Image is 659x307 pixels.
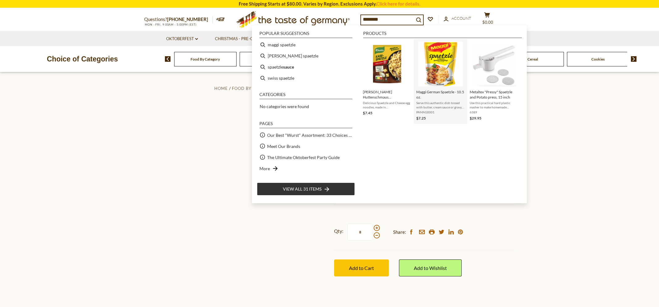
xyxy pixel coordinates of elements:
[257,141,355,152] li: Meet Our Brands
[267,143,300,150] a: Meet Our Brands
[470,42,518,121] a: Metaltex PressyMetaltex "Pressy" Spaetzle and Potato press, 15 inchUse this practical hard plasti...
[365,42,409,86] img: Knorr Huttenschmaus Kaiser Spaetzle
[166,36,198,42] a: Oktoberfest
[257,73,355,84] li: swiss spaetzle
[191,57,220,61] a: Food By Category
[259,121,352,128] li: Pages
[267,132,352,139] a: Our Best "Wurst" Assortment: 33 Choices For The Grillabend
[165,56,171,62] img: previous arrow
[470,116,481,120] span: $29.95
[363,89,411,100] span: [PERSON_NAME] Huttenschmaus [PERSON_NAME] Spaetzle in bag, 149g
[334,259,389,276] button: Add to Cart
[418,42,463,86] img: Maggi Swiss Spaetzle in Pouch
[363,31,522,38] li: Products
[591,57,605,61] a: Cookies
[259,31,352,38] li: Popular suggestions
[257,61,355,73] li: spaetzle sauce
[467,39,521,124] li: Metaltex "Pressy" Spaetzle and Potato press, 15 inch
[416,110,465,114] span: PAMAG0001
[444,15,471,22] a: Account
[349,265,374,271] span: Add to Cart
[347,224,373,241] input: Qty:
[267,154,340,161] a: The Ultimate Oktoberfest Party Guide
[257,129,355,141] li: Our Best "Wurst" Assortment: 33 Choices For The Grillabend
[144,15,213,23] p: Questions?
[478,12,496,27] button: $0.00
[414,39,467,124] li: Maggi German Spaetzle - 10.5 oz.
[363,111,372,115] span: $7.45
[334,227,343,235] strong: Qty:
[470,101,518,109] span: Use this practical hard plastic masher to make homemade spaetzle noodle, potato pancakes, passate...
[376,1,420,6] a: Click here for details.
[283,63,294,70] b: sauce
[215,36,268,42] a: Christmas - PRE-ORDER
[283,186,321,192] span: View all 31 items
[416,101,465,109] span: Serve this authentic dish tossed with butter, cream sauce or gravy. Enjoy this Swiss-styled spaet...
[259,92,352,99] li: Categories
[363,101,411,109] span: Delicious Spaetzle and Cheese egg noodles, made in [GEOGRAPHIC_DATA] under the [PERSON_NAME] bran...
[257,183,355,196] li: View all 31 items
[257,152,355,163] li: The Ultimate Oktoberfest Party Guide
[527,57,538,61] a: Cereal
[472,42,516,86] img: Metaltex Pressy
[260,104,309,109] span: No categories were found
[470,110,518,114] span: 6389
[257,39,355,50] li: maggi spaetzle
[167,16,208,22] a: [PHONE_NUMBER]
[363,42,411,121] a: Knorr Huttenschmaus Kaiser Spaetzle[PERSON_NAME] Huttenschmaus [PERSON_NAME] Spaetzle in bag, 149...
[482,20,493,25] span: $0.00
[416,116,426,120] span: $7.25
[257,50,355,61] li: knorr spaetzle
[470,89,518,100] span: Metaltex "Pressy" Spaetzle and Potato press, 15 inch
[451,16,471,21] span: Account
[144,23,197,26] span: MON - FRI, 9:00AM - 5:00PM (EST)
[416,89,465,100] span: Maggi German Spaetzle - 10.5 oz.
[214,86,228,91] a: Home
[631,56,637,62] img: next arrow
[232,86,276,91] a: Food By Category
[393,228,406,236] span: Share:
[257,163,355,174] li: More
[360,39,414,124] li: Knorr Huttenschmaus Kaiser Spaetzle in bag, 149g
[252,25,527,203] div: Instant Search Results
[416,42,465,121] a: Maggi Swiss Spaetzle in PouchMaggi German Spaetzle - 10.5 oz.Serve this authentic dish tossed wit...
[399,259,462,276] a: Add to Wishlist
